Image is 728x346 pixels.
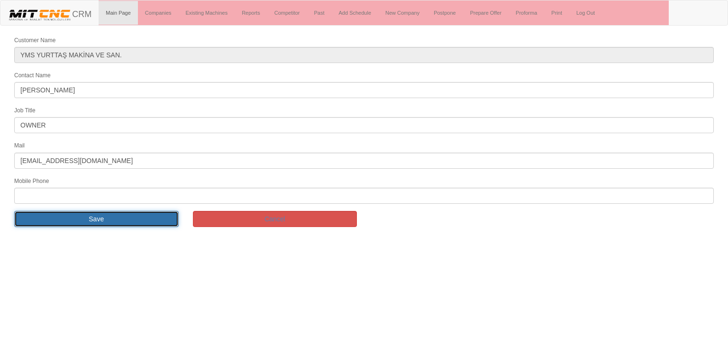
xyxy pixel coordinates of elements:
[378,1,427,25] a: New Company
[14,142,25,150] label: Mail
[307,1,331,25] a: Past
[0,0,99,24] a: CRM
[544,1,569,25] a: Print
[8,8,72,22] img: header.png
[332,1,379,25] a: Add Schedule
[193,211,357,227] a: Cancel
[509,1,544,25] a: Proforma
[14,36,55,45] label: Customer Name
[235,1,267,25] a: Reports
[427,1,463,25] a: Postpone
[179,1,235,25] a: Existing Machines
[569,1,602,25] a: Log Out
[267,1,307,25] a: Competitor
[14,211,179,227] input: Save
[14,177,49,185] label: Mobile Phone
[463,1,509,25] a: Prepare Offer
[14,107,36,115] label: Job Title
[99,1,138,25] a: Main Page
[14,72,51,80] label: Contact Name
[138,1,179,25] a: Companies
